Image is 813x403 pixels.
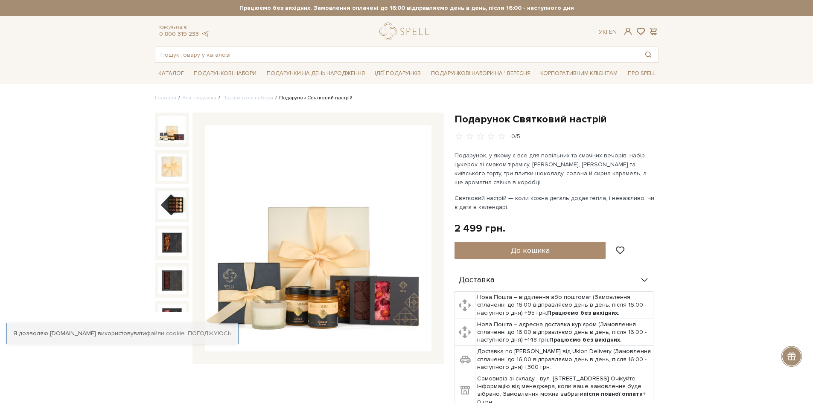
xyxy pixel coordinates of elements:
[159,30,199,38] a: 0 800 319 233
[475,346,653,373] td: Доставка по [PERSON_NAME] від Uklon Delivery (Замовлення сплаченні до 16:00 відправляємо день в д...
[547,309,620,316] b: Працюємо без вихідних.
[182,95,216,101] a: Вся продукція
[155,67,187,80] a: Каталог
[606,28,607,35] span: |
[511,246,550,255] span: До кошика
[624,67,659,80] a: Про Spell
[7,330,238,337] div: Я дозволяю [DOMAIN_NAME] використовувати
[371,67,424,80] a: Ідеї подарунків
[428,66,534,81] a: Подарункові набори на 1 Вересня
[455,194,655,212] p: Святковий настрій — коли кожна деталь додає тепла, і неважливо, чи є дата в календарі.
[155,95,176,101] a: Головна
[159,25,210,30] span: Консультація:
[475,292,653,319] td: Нова Пошта – відділення або поштомат (Замовлення сплаченні до 16:00 відправляємо день в день, піс...
[190,67,260,80] a: Подарункові набори
[158,267,186,294] img: Подарунок Святковий настрій
[455,151,655,187] p: Подарунок, у якому є все для повільних та смачних вечорів: набір цукерок зі смаком тірамісу, [PER...
[583,390,643,397] b: після повної оплати
[475,319,653,346] td: Нова Пошта – адресна доставка кур'єром (Замовлення сплаченні до 16:00 відправляємо день в день, п...
[188,330,231,337] a: Погоджуюсь
[146,330,185,337] a: файли cookie
[201,30,210,38] a: telegram
[158,304,186,332] img: Подарунок Святковий настрій
[205,125,431,351] img: Подарунок Святковий настрій
[222,95,273,101] a: Подарункові набори
[511,133,520,141] div: 0/5
[155,47,638,62] input: Пошук товару у каталозі
[609,28,617,35] a: En
[273,94,353,102] li: Подарунок Святковий настрій
[599,28,617,36] div: Ук
[158,154,186,181] img: Подарунок Святковий настрій
[379,23,433,40] a: logo
[455,222,505,235] div: 2 499 грн.
[549,336,622,343] b: Працюємо без вихідних.
[158,116,186,143] img: Подарунок Святковий настрій
[455,113,659,126] h1: Подарунок Святковий настрій
[459,276,495,284] span: Доставка
[537,66,621,81] a: Корпоративним клієнтам
[158,229,186,256] img: Подарунок Святковий настрій
[455,242,606,259] button: До кошика
[638,47,658,62] button: Пошук товару у каталозі
[158,191,186,218] img: Подарунок Святковий настрій
[155,4,659,12] strong: Працюємо без вихідних. Замовлення оплачені до 16:00 відправляємо день в день, після 16:00 - насту...
[263,67,368,80] a: Подарунки на День народження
